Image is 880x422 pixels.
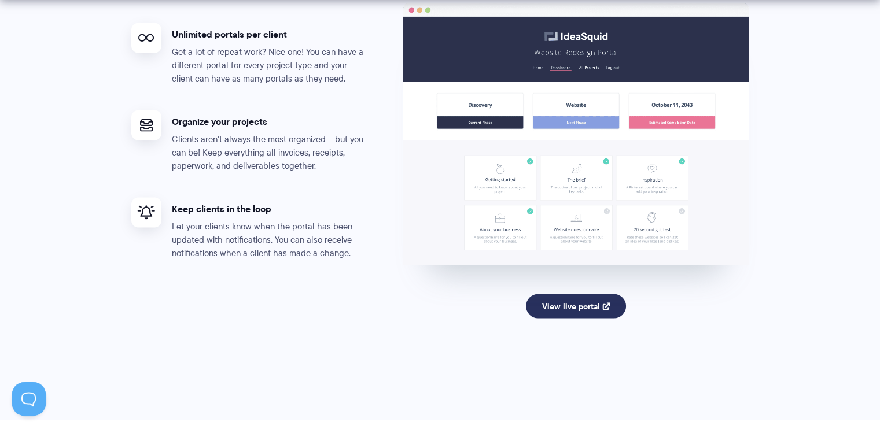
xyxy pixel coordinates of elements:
h4: Organize your projects [172,116,369,128]
p: Clients aren't always the most organized – but you can be! Keep everything all invoices, receipts... [172,133,369,173]
p: Get a lot of repeat work? Nice one! You can have a different portal for every project type and yo... [172,46,369,86]
h4: Keep clients in the loop [172,203,369,215]
iframe: Toggle Customer Support [12,382,46,416]
p: Let your clients know when the portal has been updated with notifications. You can also receive n... [172,220,369,260]
h4: Unlimited portals per client [172,28,369,40]
a: View live portal [526,294,626,319]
